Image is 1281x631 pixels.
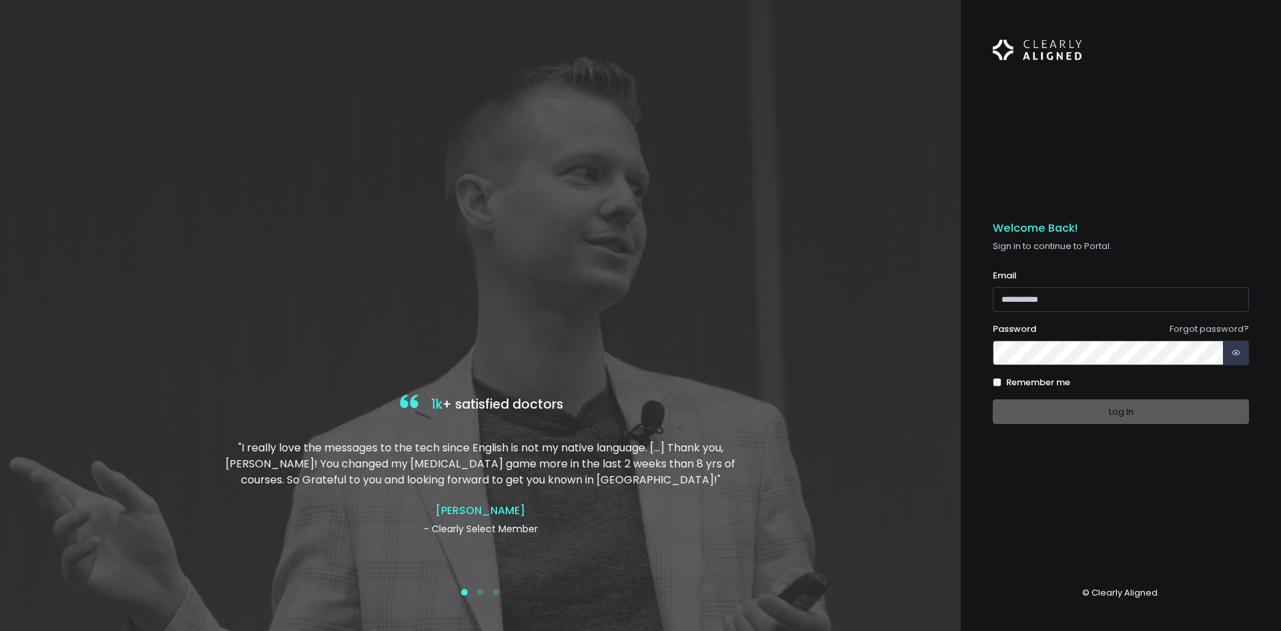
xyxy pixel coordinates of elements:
[993,222,1249,235] h5: Welcome Back!
[993,32,1082,68] img: Logo Horizontal
[993,269,1017,282] label: Email
[1170,323,1249,335] a: Forgot password?
[1006,376,1070,389] label: Remember me
[222,522,739,536] p: - Clearly Select Member
[222,504,739,517] h4: [PERSON_NAME]
[431,395,442,413] span: 1k
[993,240,1249,253] p: Sign in to continue to Portal.
[993,323,1036,336] label: Password
[993,586,1249,600] p: © Clearly Aligned.
[222,440,739,488] p: "I really love the messages to the tech since English is not my native language. […] Thank you, [...
[222,391,739,419] h4: + satisfied doctors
